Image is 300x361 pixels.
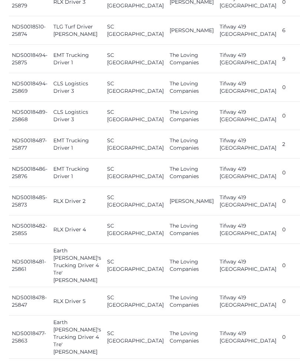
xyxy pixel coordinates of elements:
td: Earth [PERSON_NAME]'s Trucking Driver 4 Tre' [PERSON_NAME] [50,316,104,359]
td: Tifway 419 [GEOGRAPHIC_DATA] [217,216,279,244]
td: NDS0018489-25868 [9,102,50,130]
td: Tifway 419 [GEOGRAPHIC_DATA] [217,45,279,74]
td: SC [GEOGRAPHIC_DATA] [104,74,167,102]
td: NDS0018487-25877 [9,130,50,159]
td: SC [GEOGRAPHIC_DATA] [104,102,167,130]
td: SC [GEOGRAPHIC_DATA] [104,244,167,287]
td: CLS Logistics Driver 3 [50,74,104,102]
td: Tifway 419 [GEOGRAPHIC_DATA] [217,159,279,187]
td: SC [GEOGRAPHIC_DATA] [104,130,167,159]
td: The Loving Companies [167,316,217,359]
td: [PERSON_NAME] [167,17,217,45]
td: RLX Driver 4 [50,216,104,244]
td: Tifway 419 [GEOGRAPHIC_DATA] [217,130,279,159]
td: Tifway 419 [GEOGRAPHIC_DATA] [217,17,279,45]
td: NDS0018481-25861 [9,244,50,287]
td: Tifway 419 [GEOGRAPHIC_DATA] [217,244,279,287]
td: RLX Driver 5 [50,287,104,316]
td: The Loving Companies [167,159,217,187]
td: NDS0018477-25863 [9,316,50,359]
td: SC [GEOGRAPHIC_DATA] [104,287,167,316]
td: The Loving Companies [167,244,217,287]
td: The Loving Companies [167,74,217,102]
td: Tifway 419 [GEOGRAPHIC_DATA] [217,74,279,102]
td: Tifway 419 [GEOGRAPHIC_DATA] [217,102,279,130]
td: SC [GEOGRAPHIC_DATA] [104,216,167,244]
td: NDS0018486-25876 [9,159,50,187]
td: EMT Trucking Driver 1 [50,159,104,187]
td: NDS0018510-25874 [9,17,50,45]
td: The Loving Companies [167,287,217,316]
td: NDS0018478-25847 [9,287,50,316]
td: [PERSON_NAME] [167,187,217,216]
td: Tifway 419 [GEOGRAPHIC_DATA] [217,187,279,216]
td: Tifway 419 [GEOGRAPHIC_DATA] [217,316,279,359]
td: NDS0018485-25873 [9,187,50,216]
td: Earth [PERSON_NAME]'s Trucking Driver 4 Tre' [PERSON_NAME] [50,244,104,287]
td: TLG Turf Driver [PERSON_NAME] [50,17,104,45]
td: SC [GEOGRAPHIC_DATA] [104,17,167,45]
td: EMT Trucking Driver 1 [50,45,104,74]
td: EMT Trucking Driver 1 [50,130,104,159]
td: The Loving Companies [167,216,217,244]
td: SC [GEOGRAPHIC_DATA] [104,45,167,74]
td: SC [GEOGRAPHIC_DATA] [104,187,167,216]
td: The Loving Companies [167,130,217,159]
td: The Loving Companies [167,45,217,74]
td: SC [GEOGRAPHIC_DATA] [104,159,167,187]
td: NDS0018482-25855 [9,216,50,244]
td: SC [GEOGRAPHIC_DATA] [104,316,167,359]
td: Tifway 419 [GEOGRAPHIC_DATA] [217,287,279,316]
td: NDS0018494-25875 [9,45,50,74]
td: RLX Driver 2 [50,187,104,216]
td: NDS0018494-25869 [9,74,50,102]
td: The Loving Companies [167,102,217,130]
td: CLS Logistics Driver 3 [50,102,104,130]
